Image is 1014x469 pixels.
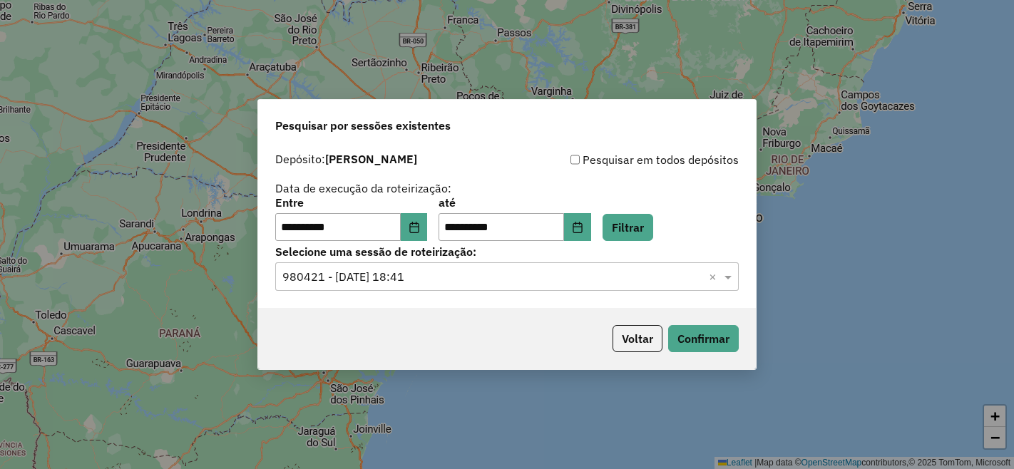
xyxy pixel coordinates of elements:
span: Pesquisar por sessões existentes [275,117,451,134]
label: Data de execução da roteirização: [275,180,451,197]
label: até [439,194,590,211]
button: Voltar [613,325,662,352]
span: Clear all [709,268,721,285]
button: Choose Date [564,213,591,242]
label: Selecione uma sessão de roteirização: [275,243,739,260]
div: Pesquisar em todos depósitos [507,151,739,168]
label: Depósito: [275,150,417,167]
strong: [PERSON_NAME] [325,152,417,166]
button: Filtrar [603,214,653,241]
button: Choose Date [401,213,428,242]
label: Entre [275,194,427,211]
button: Confirmar [668,325,739,352]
